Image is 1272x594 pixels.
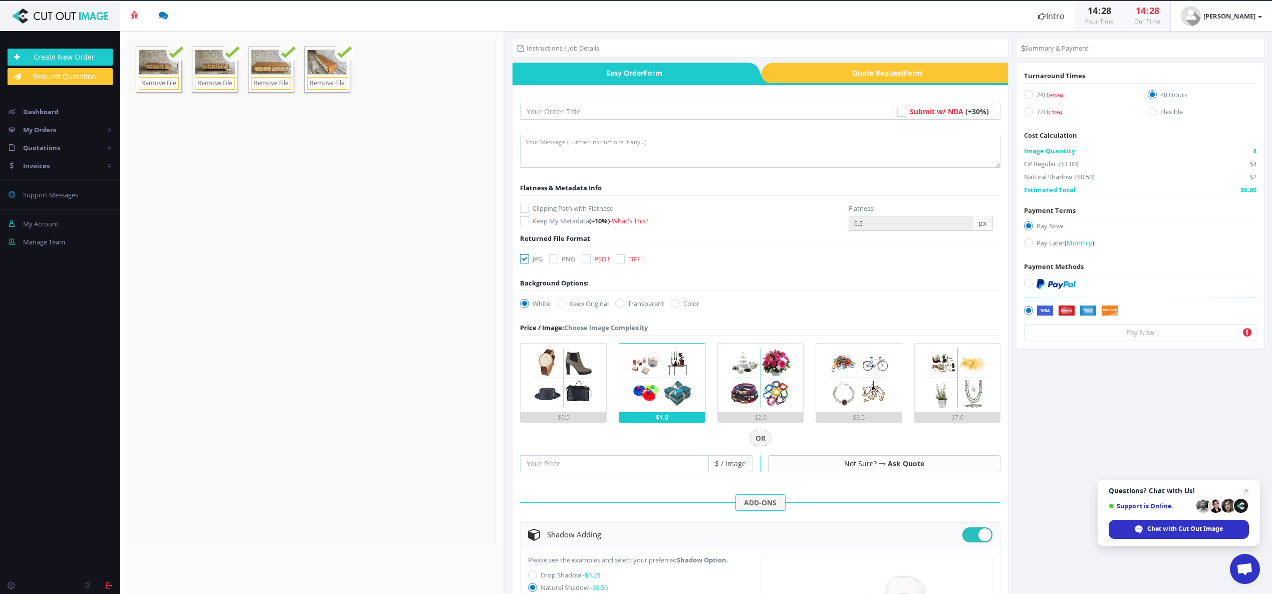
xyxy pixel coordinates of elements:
[628,254,644,263] span: TIFF !
[1098,5,1101,17] span: :
[1148,90,1256,103] label: 48 Hours
[1230,554,1260,584] a: Open chat
[520,254,543,264] label: JPG
[644,68,662,78] i: Form
[520,183,602,192] span: Flatness & Metadata Info
[1101,5,1111,17] span: 28
[23,161,50,170] span: Invoices
[529,344,598,412] img: 1.png
[1249,159,1256,169] span: $4
[709,455,752,472] span: $ / Image
[518,43,599,53] li: Instructions / Job Details
[1148,107,1256,120] label: Flexible
[904,68,922,78] i: Form
[1024,159,1079,169] span: CP Regular: ($1.00)
[1022,43,1089,53] li: Summary & Payment
[1028,1,1075,31] a: Intro
[23,219,59,228] span: My Account
[1024,146,1075,156] span: Image Quantity
[923,344,992,412] img: 5.png
[139,77,179,90] a: Remove File
[1049,92,1063,99] span: (+15%)
[520,323,564,332] span: Price / Image:
[528,555,750,565] p: Please see the examples and select your preferred .
[549,254,575,264] label: PNG
[513,63,748,83] a: Easy OrderForm
[1088,5,1098,17] span: 14
[195,77,235,90] a: Remove File
[1037,306,1118,317] img: Securely by Stripe
[1109,487,1249,495] span: Questions? Chat with Us!
[23,190,78,199] span: Support Messages
[520,323,648,333] div: Choose Image Complexity
[773,63,1008,83] a: Quote RequestForm
[915,412,1000,422] div: $7.0
[541,583,608,592] label: Natural Shadow -
[1146,5,1149,17] span: :
[1134,17,1160,26] small: Our Time
[520,455,709,472] input: Your Price
[8,9,113,24] img: Cut Out Image
[825,344,893,412] img: 4.png
[1024,131,1077,140] span: Cost Calculation
[1024,71,1085,80] span: Turnaround Times
[547,529,601,539] span: Shadow Adding
[1109,502,1193,510] span: Support is Online.
[910,107,963,116] span: Submit w/ NDA
[749,430,772,447] span: OR
[589,216,610,225] span: (+10%)
[23,107,59,116] span: Dashboard
[1024,206,1076,215] span: Payment Terms
[8,68,113,85] a: Request Quotation
[23,125,56,134] span: My Orders
[8,49,113,66] a: Create New Order
[773,63,1008,83] span: Quote Request
[1147,524,1223,533] span: Chat with Cut Out Image
[1181,6,1201,26] img: user_default.jpg
[615,299,664,309] label: Transparent
[1149,5,1159,17] span: 28
[1065,238,1094,247] a: (Monthly)
[1253,146,1256,156] span: 4
[520,103,891,120] input: Your Order Title
[1024,221,1256,234] label: Pay Now
[1024,238,1256,251] label: Pay Later
[520,299,550,309] label: White
[1049,109,1062,116] span: (-15%)
[520,278,589,288] div: Background Options:
[1136,5,1146,17] span: 14
[541,570,600,579] label: Drop Shadow -
[1171,1,1272,31] a: [PERSON_NAME]
[735,494,786,511] span: ADD-ONS
[677,555,726,564] strong: Shadow Option
[844,459,877,468] span: Not Sure?
[520,216,840,226] label: Keep My Metadata -
[910,107,989,116] a: Submit w/ NDA (+30%)
[557,299,609,309] label: Keep Original
[671,299,699,309] label: Color
[1024,262,1084,271] span: Payment Methods
[1109,520,1249,539] span: Chat with Cut Out Image
[1067,238,1092,247] span: Monthly
[619,412,705,422] div: $1.0
[1024,185,1076,195] span: Estimated Total
[1024,172,1095,182] span: Natural Shadow: ($0.50)
[612,216,649,225] a: What's This?
[592,583,608,592] span: $0.50
[585,570,600,579] span: $0.25
[628,344,696,412] img: 2.png
[520,203,840,213] label: Clipping Path with Flatness
[726,344,795,412] img: 3.png
[1024,107,1133,120] label: 72H
[521,412,606,422] div: $0.5
[888,459,924,468] a: Ask Quote
[849,203,875,213] label: Flatness:
[718,412,804,422] div: $2.0
[965,107,989,116] span: (+30%)
[1085,17,1114,26] small: Your Time
[23,143,60,152] span: Quotations
[1049,107,1062,116] a: (-15%)
[972,216,993,231] span: px
[513,63,748,83] span: Easy Order
[1249,172,1256,182] span: $2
